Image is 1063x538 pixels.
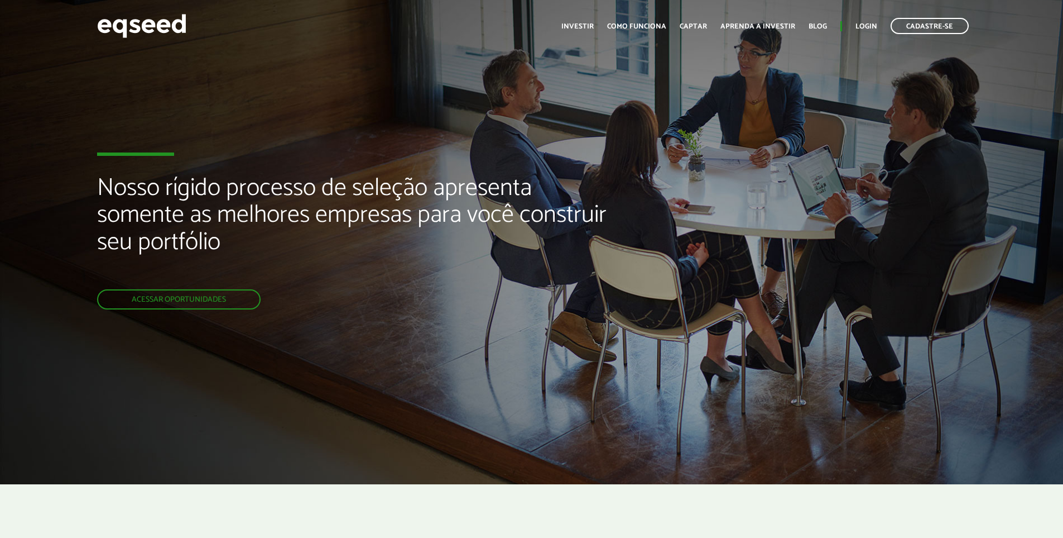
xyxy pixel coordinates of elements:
a: Blog [809,23,827,30]
a: Aprenda a investir [720,23,795,30]
img: EqSeed [97,11,186,41]
a: Login [855,23,877,30]
h2: Nosso rígido processo de seleção apresenta somente as melhores empresas para você construir seu p... [97,175,612,289]
a: Como funciona [607,23,666,30]
a: Cadastre-se [891,18,969,34]
a: Acessar oportunidades [97,289,261,310]
a: Investir [561,23,594,30]
a: Captar [680,23,707,30]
